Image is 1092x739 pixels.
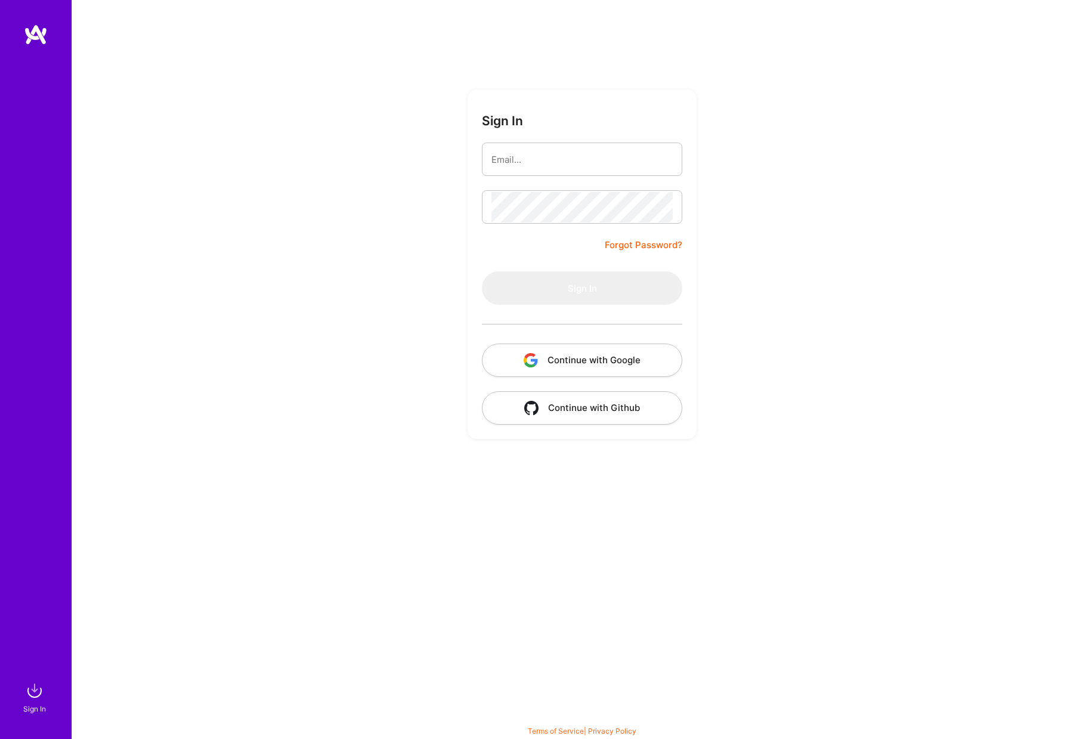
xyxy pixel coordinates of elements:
img: icon [524,401,539,415]
a: Forgot Password? [605,238,682,252]
img: icon [524,353,538,367]
input: Email... [491,144,673,175]
img: sign in [23,679,47,703]
h3: Sign In [482,113,523,128]
img: logo [24,24,48,45]
button: Sign In [482,271,682,305]
div: © 2025 ATeams Inc., All rights reserved. [72,703,1092,733]
a: sign inSign In [25,679,47,715]
a: Privacy Policy [588,726,636,735]
button: Continue with Github [482,391,682,425]
div: Sign In [23,703,46,715]
span: | [528,726,636,735]
button: Continue with Google [482,344,682,377]
a: Terms of Service [528,726,584,735]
